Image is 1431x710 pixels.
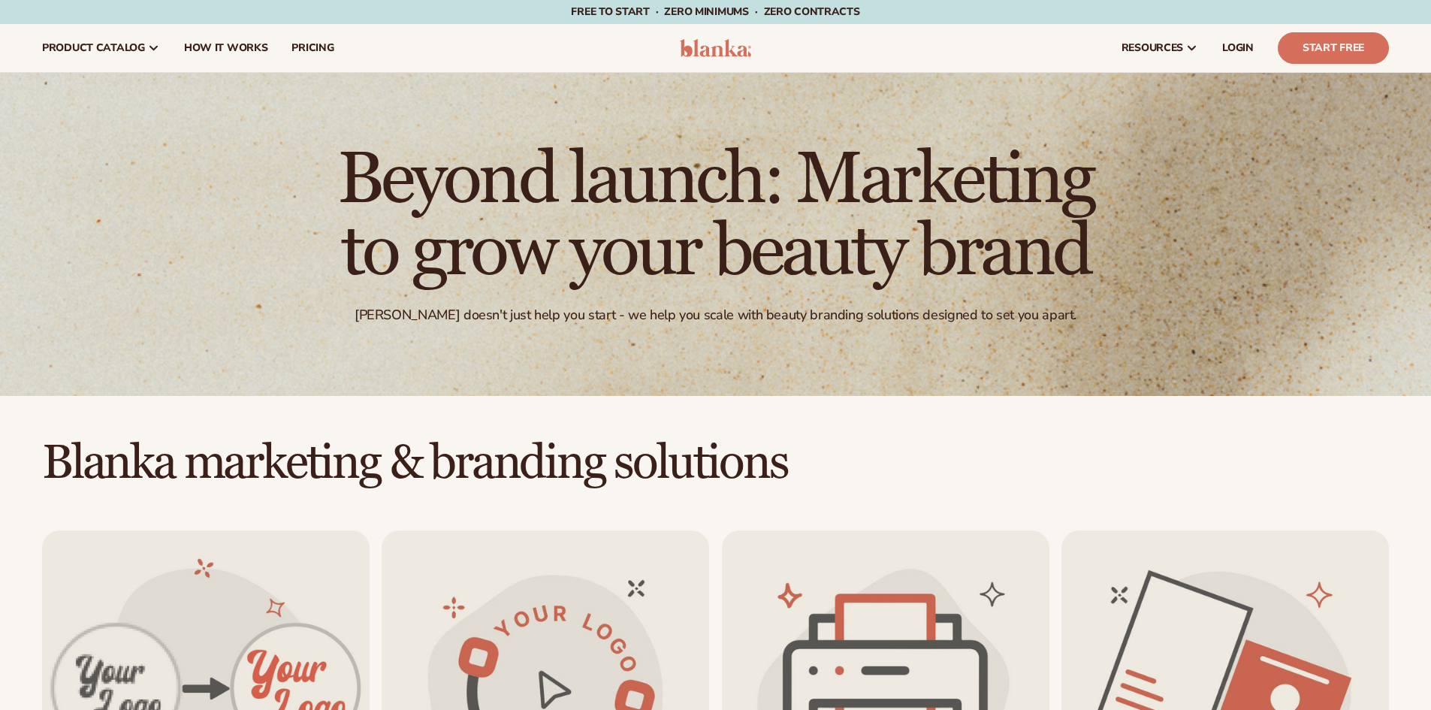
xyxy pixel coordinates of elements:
[571,5,859,19] span: Free to start · ZERO minimums · ZERO contracts
[1222,42,1254,54] span: LOGIN
[1210,24,1266,72] a: LOGIN
[1278,32,1389,64] a: Start Free
[1122,42,1183,54] span: resources
[1109,24,1210,72] a: resources
[291,42,334,54] span: pricing
[184,42,268,54] span: How It Works
[279,24,346,72] a: pricing
[42,42,145,54] span: product catalog
[355,307,1076,324] div: [PERSON_NAME] doesn't just help you start - we help you scale with beauty branding solutions desi...
[30,24,172,72] a: product catalog
[172,24,280,72] a: How It Works
[680,39,751,57] img: logo
[303,144,1129,289] h1: Beyond launch: Marketing to grow your beauty brand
